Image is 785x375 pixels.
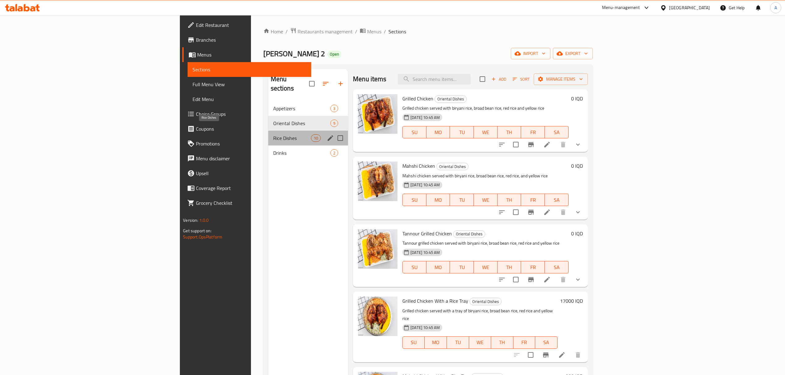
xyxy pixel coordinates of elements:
[509,138,522,151] span: Select to update
[263,27,593,36] nav: breadcrumb
[183,216,198,224] span: Version:
[330,105,338,112] div: items
[556,137,571,152] button: delete
[574,276,582,283] svg: Show Choices
[402,104,569,112] p: Grilled chicken served with biryani rice, broad bean rice, red rice and yellow rice
[476,196,495,204] span: WE
[474,126,498,138] button: WE
[196,21,306,29] span: Edit Restaurant
[353,74,387,84] h2: Menu items
[521,261,545,273] button: FR
[571,348,585,362] button: delete
[602,4,640,11] div: Menu-management
[453,230,485,238] span: Oriental Dishes
[183,233,222,241] a: Support.OpsPlatform
[182,196,311,210] a: Grocery Checklist
[574,141,582,148] svg: Show Choices
[331,150,338,156] span: 2
[358,297,397,336] img: Grilled Chicken With a Rice Tray
[193,66,306,73] span: Sections
[273,120,330,127] span: Oriental Dishes
[547,128,566,137] span: SA
[182,47,311,62] a: Menus
[311,134,321,142] div: items
[469,336,491,349] button: WE
[182,107,311,121] a: Choice Groups
[298,28,353,35] span: Restaurants management
[509,74,534,84] span: Sort items
[426,126,450,138] button: MO
[490,76,507,83] span: Add
[524,263,542,272] span: FR
[405,128,424,137] span: SU
[358,162,397,201] img: Mahshi Chicken
[494,205,509,220] button: sort-choices
[196,36,306,44] span: Branches
[398,74,471,85] input: search
[489,74,509,84] button: Add
[450,194,474,206] button: TU
[521,126,545,138] button: FR
[188,77,311,92] a: Full Menu View
[402,94,433,103] span: Grilled Chicken
[183,227,211,235] span: Get support on:
[545,261,569,273] button: SA
[509,273,522,286] span: Select to update
[182,18,311,32] a: Edit Restaurant
[426,261,450,273] button: MO
[494,272,509,287] button: sort-choices
[268,145,348,160] div: Drinks2
[498,261,521,273] button: TH
[331,120,338,126] span: 9
[188,92,311,107] a: Edit Menu
[188,62,311,77] a: Sections
[355,28,357,35] li: /
[429,263,448,272] span: MO
[311,135,320,141] span: 10
[182,166,311,181] a: Upsell
[268,131,348,145] div: Rice Dishes10edit
[571,205,585,220] button: show more
[327,51,342,58] div: Open
[524,128,542,137] span: FR
[447,336,469,349] button: TU
[429,196,448,204] span: MO
[196,125,306,133] span: Coupons
[182,151,311,166] a: Menu disclaimer
[498,126,521,138] button: TH
[452,196,471,204] span: TU
[197,51,306,58] span: Menus
[538,348,553,362] button: Branch-specific-item
[511,74,531,84] button: Sort
[193,81,306,88] span: Full Menu View
[290,27,353,36] a: Restaurants management
[402,229,452,238] span: Tannour Grilled Chicken
[494,137,509,152] button: sort-choices
[330,120,338,127] div: items
[450,261,474,273] button: TU
[474,261,498,273] button: WE
[524,205,538,220] button: Branch-specific-item
[498,194,521,206] button: TH
[470,298,501,305] span: Oriental Dishes
[182,181,311,196] a: Coverage Report
[452,263,471,272] span: TU
[425,336,447,349] button: MO
[182,32,311,47] a: Branches
[326,133,335,143] button: edit
[494,338,511,347] span: TH
[545,194,569,206] button: SA
[402,194,426,206] button: SU
[558,351,566,359] a: Edit menu item
[500,128,519,137] span: TH
[402,239,569,247] p: Tannour grilled chicken served with biryani rice, broad bean rice, red rice and yellow rice
[472,338,489,347] span: WE
[196,170,306,177] span: Upsell
[521,194,545,206] button: FR
[524,137,538,152] button: Branch-specific-item
[402,161,435,171] span: Mahshi Chicken
[491,336,513,349] button: TH
[547,263,566,272] span: SA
